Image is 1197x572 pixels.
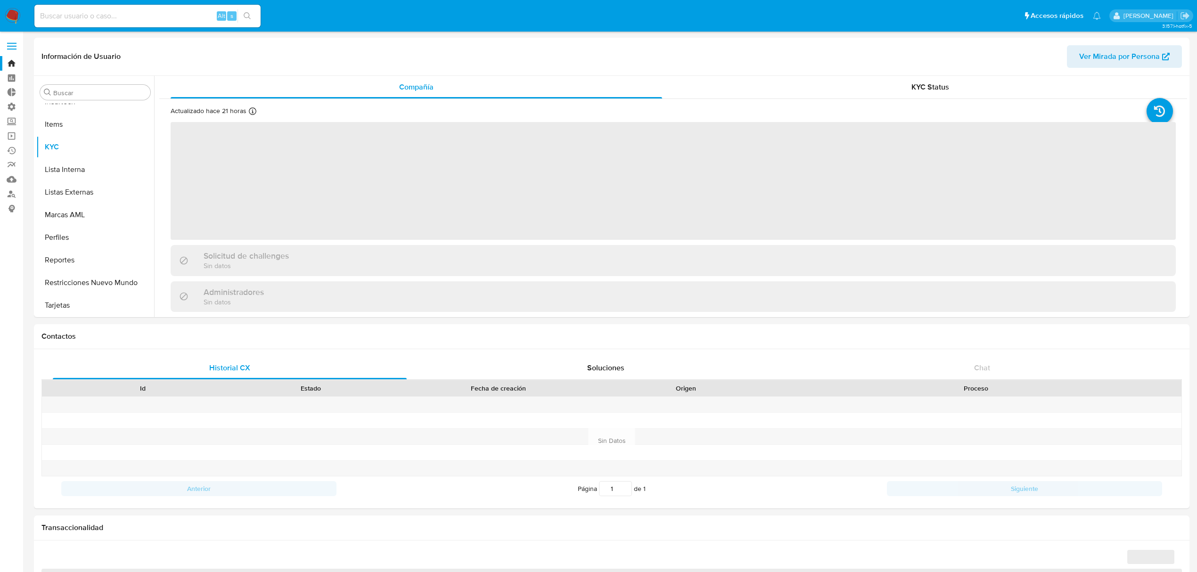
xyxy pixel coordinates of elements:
[911,82,949,92] span: KYC Status
[41,523,1182,532] h1: Transaccionalidad
[209,362,250,373] span: Historial CX
[36,249,154,271] button: Reportes
[204,287,264,297] h3: Administradores
[36,271,154,294] button: Restricciones Nuevo Mundo
[171,281,1176,312] div: AdministradoresSin datos
[608,384,763,393] div: Origen
[974,362,990,373] span: Chat
[41,332,1182,341] h1: Contactos
[204,261,289,270] p: Sin datos
[578,481,646,496] span: Página de
[230,11,233,20] span: s
[36,294,154,317] button: Tarjetas
[777,384,1175,393] div: Proceso
[399,82,434,92] span: Compañía
[887,481,1162,496] button: Siguiente
[1180,11,1190,21] a: Salir
[587,362,624,373] span: Soluciones
[36,158,154,181] button: Lista Interna
[218,11,225,20] span: Alt
[41,52,121,61] h1: Información de Usuario
[171,106,246,115] p: Actualizado hace 21 horas
[65,384,220,393] div: Id
[1067,45,1182,68] button: Ver Mirada por Persona
[36,204,154,226] button: Marcas AML
[1093,12,1101,20] a: Notificaciones
[204,251,289,261] h3: Solicitud de challenges
[402,384,595,393] div: Fecha de creación
[233,384,388,393] div: Estado
[1079,45,1160,68] span: Ver Mirada por Persona
[1123,11,1177,20] p: agustin.duran@mercadolibre.com
[36,136,154,158] button: KYC
[1031,11,1083,21] span: Accesos rápidos
[204,297,264,306] p: Sin datos
[171,122,1176,240] span: ‌
[61,481,336,496] button: Anterior
[44,89,51,96] button: Buscar
[36,226,154,249] button: Perfiles
[53,89,147,97] input: Buscar
[1127,550,1174,564] span: ‌
[238,9,257,23] button: search-icon
[34,10,261,22] input: Buscar usuario o caso...
[171,245,1176,276] div: Solicitud de challengesSin datos
[36,113,154,136] button: Items
[36,181,154,204] button: Listas Externas
[643,484,646,493] span: 1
